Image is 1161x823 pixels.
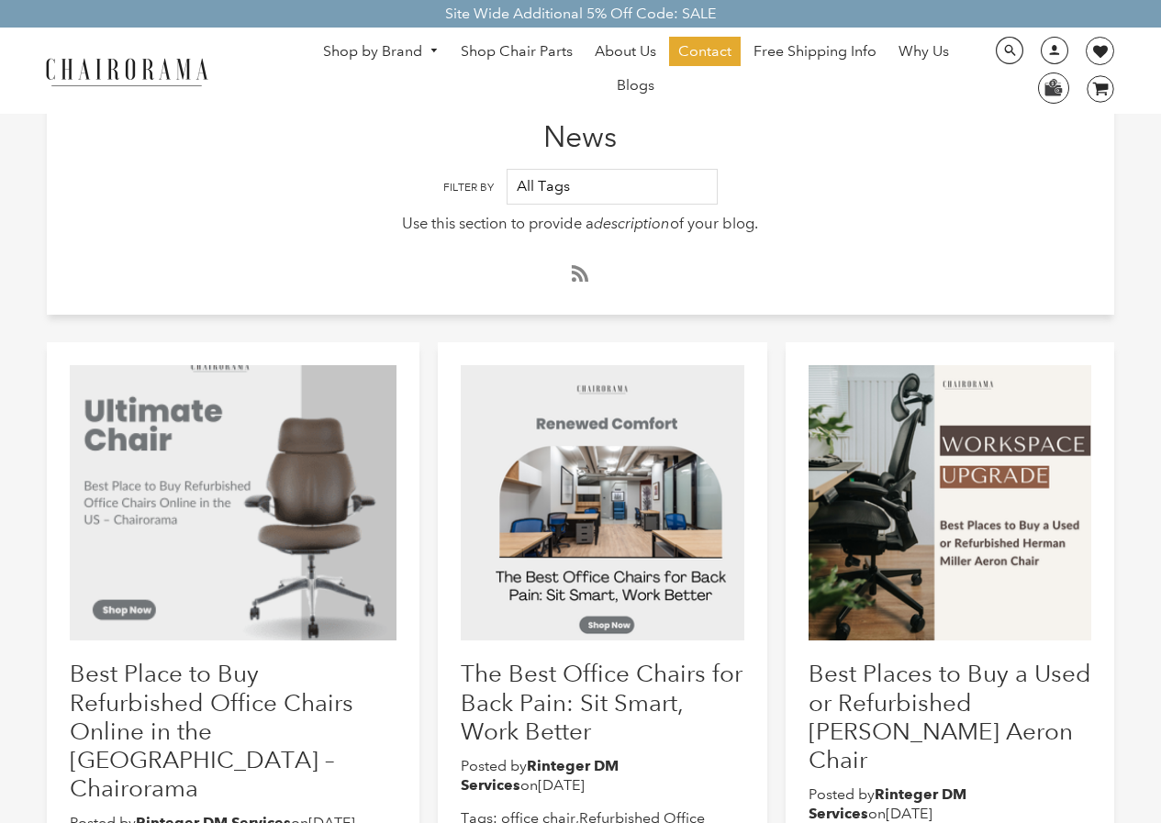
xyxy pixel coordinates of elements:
[461,659,742,744] a: The Best Office Chairs for Back Pain: Sit Smart, Work Better
[594,214,670,233] em: description
[595,42,656,61] span: About Us
[899,42,949,61] span: Why Us
[461,757,619,794] strong: Rinteger DM Services
[1039,73,1067,101] img: WhatsApp_Image_2024-07-12_at_16.23.01.webp
[47,92,1115,154] h1: News
[296,37,976,105] nav: DesktopNavigation
[314,38,448,66] a: Shop by Brand
[886,805,932,822] time: [DATE]
[452,37,582,66] a: Shop Chair Parts
[608,71,664,100] a: Blogs
[744,37,886,66] a: Free Shipping Info
[153,212,1008,236] p: Use this section to provide a of your blog.
[754,42,876,61] span: Free Shipping Info
[889,37,958,66] a: Why Us
[678,42,731,61] span: Contact
[586,37,665,66] a: About Us
[70,659,353,802] a: Best Place to Buy Refurbished Office Chairs Online in the [GEOGRAPHIC_DATA] – Chairorama
[443,181,494,195] label: Filter By
[669,37,741,66] a: Contact
[538,776,585,794] time: [DATE]
[809,659,1091,773] a: Best Places to Buy a Used or Refurbished [PERSON_NAME] Aeron Chair
[809,785,966,822] strong: Rinteger DM Services
[617,76,654,95] span: Blogs
[35,55,218,87] img: chairorama
[461,42,573,61] span: Shop Chair Parts
[461,757,744,795] p: Posted by on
